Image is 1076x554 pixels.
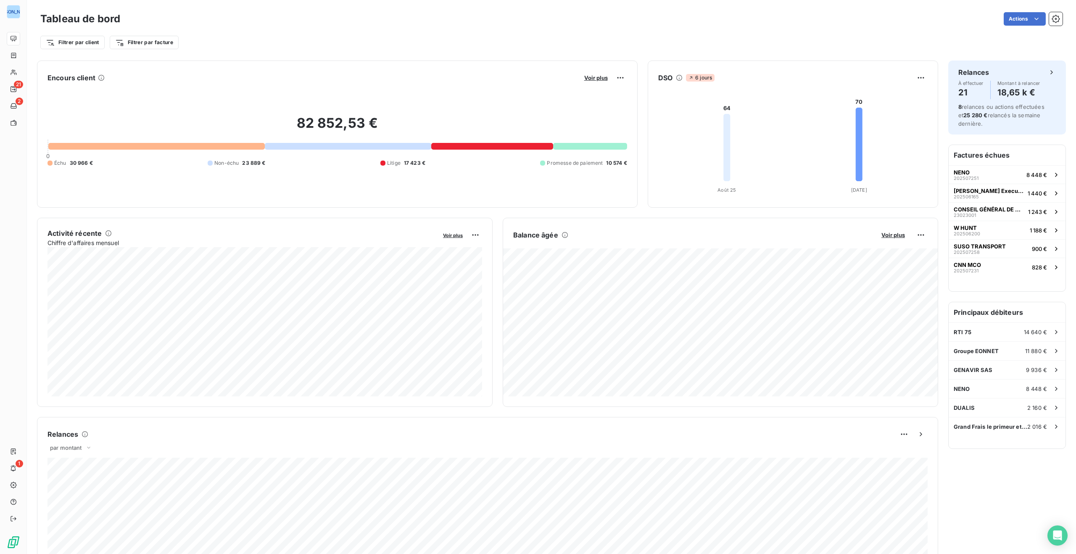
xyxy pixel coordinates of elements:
[954,261,981,268] span: CNN MCO
[1032,264,1047,271] span: 828 €
[70,159,93,167] span: 30 966 €
[954,268,978,273] span: 202507231
[387,159,401,167] span: Litige
[1024,329,1047,335] span: 14 640 €
[50,444,82,451] span: par montant
[513,230,558,240] h6: Balance âgée
[1028,208,1047,215] span: 1 243 €
[954,385,970,392] span: NENO
[954,213,976,218] span: 23023001
[606,159,627,167] span: 10 574 €
[997,86,1040,99] h4: 18,65 k €
[658,73,672,83] h6: DSO
[949,202,1065,221] button: CONSEIL GÉNÉRAL DE MAYOTTE230230011 243 €
[1027,423,1047,430] span: 2 016 €
[954,224,977,231] span: W HUNT
[16,460,23,467] span: 1
[47,115,627,140] h2: 82 852,53 €
[1047,525,1068,546] div: Open Intercom Messenger
[958,103,962,110] span: 8
[949,221,1065,239] button: W HUNT2025062001 188 €
[1026,385,1047,392] span: 8 448 €
[47,429,78,439] h6: Relances
[958,67,989,77] h6: Relances
[958,86,984,99] h4: 21
[1028,190,1047,197] span: 1 440 €
[954,206,1025,213] span: CONSEIL GÉNÉRAL DE MAYOTTE
[547,159,603,167] span: Promesse de paiement
[40,36,105,49] button: Filtrer par client
[1032,245,1047,252] span: 900 €
[954,194,979,199] span: 202506165
[110,36,179,49] button: Filtrer par facture
[16,98,23,105] span: 2
[954,231,980,236] span: 202506200
[47,238,437,247] span: Chiffre d'affaires mensuel
[949,165,1065,184] button: NENO2025072518 448 €
[443,232,463,238] span: Voir plus
[54,159,66,167] span: Échu
[584,74,608,81] span: Voir plus
[949,145,1065,165] h6: Factures échues
[7,5,20,18] div: [PERSON_NAME]
[14,81,23,88] span: 21
[958,81,984,86] span: À effectuer
[1026,171,1047,178] span: 8 448 €
[954,250,980,255] span: 202507258
[954,169,970,176] span: NENO
[1030,227,1047,234] span: 1 188 €
[582,74,610,82] button: Voir plus
[963,112,987,119] span: 25 280 €
[954,404,975,411] span: DUALIS
[958,103,1044,127] span: relances ou actions effectuées et relancés la semaine dernière.
[404,159,425,167] span: 17 423 €
[1025,348,1047,354] span: 11 880 €
[954,348,999,354] span: Groupe EONNET
[1026,367,1047,373] span: 9 936 €
[7,536,20,549] img: Logo LeanPay
[997,81,1040,86] span: Montant à relancer
[851,187,867,193] tspan: [DATE]
[717,187,736,193] tspan: Août 25
[954,243,1006,250] span: SUSO TRANSPORT
[949,184,1065,202] button: [PERSON_NAME] Executive search2025061651 440 €
[46,153,50,159] span: 0
[242,159,265,167] span: 23 889 €
[1004,12,1046,26] button: Actions
[949,302,1065,322] h6: Principaux débiteurs
[879,231,907,239] button: Voir plus
[949,239,1065,258] button: SUSO TRANSPORT202507258900 €
[954,423,1027,430] span: Grand Frais le primeur et le fromager
[686,74,715,82] span: 6 jours
[954,329,971,335] span: RTI 75
[47,228,102,238] h6: Activité récente
[47,73,95,83] h6: Encours client
[949,258,1065,276] button: CNN MCO202507231828 €
[954,187,1024,194] span: [PERSON_NAME] Executive search
[40,11,120,26] h3: Tableau de bord
[954,176,978,181] span: 202507251
[440,231,465,239] button: Voir plus
[214,159,239,167] span: Non-échu
[881,232,905,238] span: Voir plus
[954,367,993,373] span: GENAVIR SAS
[1027,404,1047,411] span: 2 160 €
